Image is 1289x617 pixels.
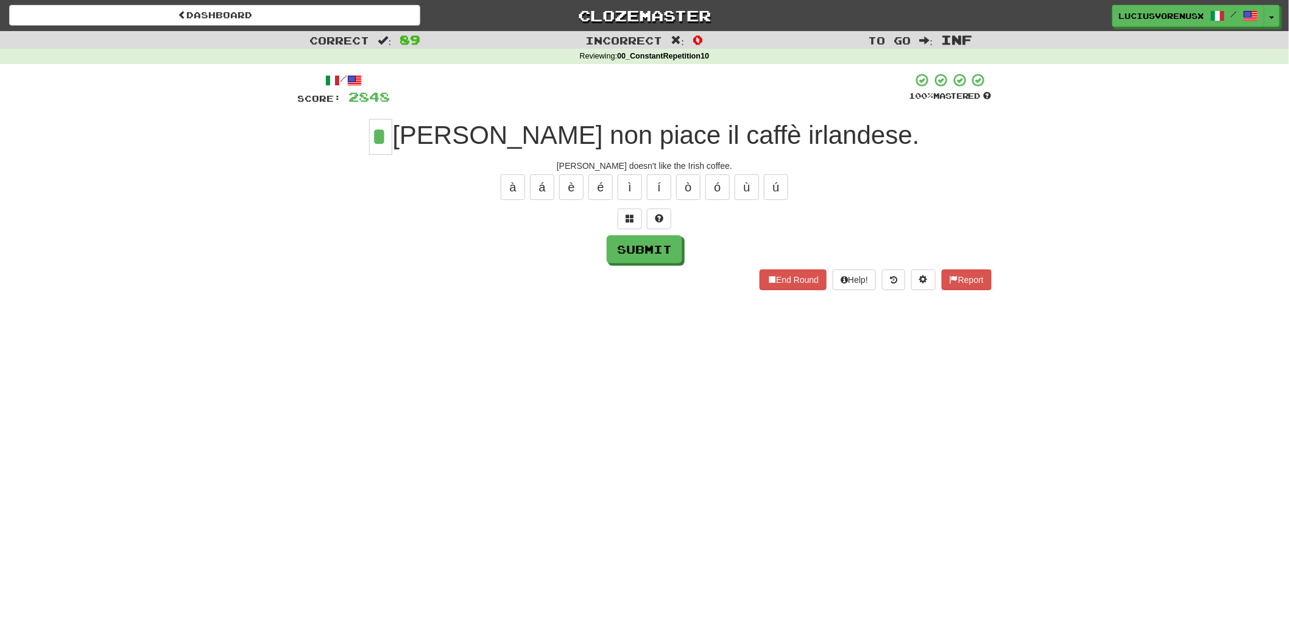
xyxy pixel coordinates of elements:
[378,35,392,46] span: :
[647,174,671,200] button: í
[693,32,703,47] span: 0
[607,235,682,263] button: Submit
[1231,10,1237,18] span: /
[735,174,759,200] button: ù
[297,93,341,104] span: Score:
[1119,10,1204,21] span: LuciusVorenusX
[671,35,685,46] span: :
[297,160,992,172] div: [PERSON_NAME] doesn't like the Irish coffee.
[909,91,933,101] span: 100 %
[764,174,788,200] button: ú
[530,174,554,200] button: á
[439,5,850,26] a: Clozemaster
[941,32,972,47] span: Inf
[588,174,613,200] button: é
[617,52,709,60] strong: 00_ConstantRepetition10
[586,34,663,46] span: Incorrect
[310,34,370,46] span: Correct
[559,174,584,200] button: è
[392,121,919,149] span: [PERSON_NAME] non piace il caffè irlandese.
[760,269,827,290] button: End Round
[705,174,730,200] button: ó
[942,269,992,290] button: Report
[400,32,420,47] span: 89
[348,89,390,104] span: 2848
[618,174,642,200] button: ì
[297,73,390,88] div: /
[869,34,911,46] span: To go
[501,174,525,200] button: à
[909,91,992,102] div: Mastered
[618,209,642,229] button: Switch sentence to multiple choice alt+p
[647,209,671,229] button: Single letter hint - you only get 1 per sentence and score half the points! alt+h
[882,269,905,290] button: Round history (alt+y)
[676,174,701,200] button: ò
[9,5,420,26] a: Dashboard
[1112,5,1265,27] a: LuciusVorenusX /
[920,35,933,46] span: :
[833,269,876,290] button: Help!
